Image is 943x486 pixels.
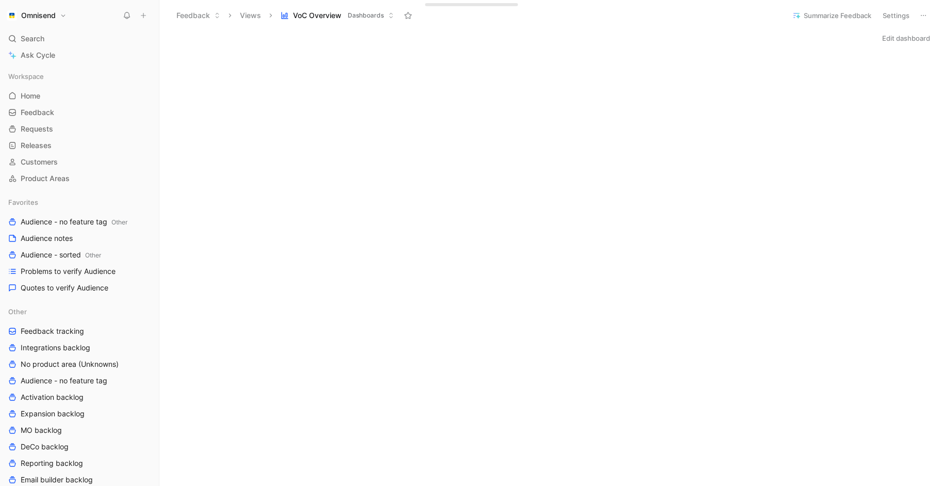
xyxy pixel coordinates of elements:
a: Releases [4,138,155,153]
a: Audience - sortedOther [4,247,155,263]
a: Audience - no feature tag [4,373,155,388]
div: Search [4,31,155,46]
button: Summarize Feedback [788,8,876,23]
span: Search [21,33,44,45]
button: OmnisendOmnisend [4,8,69,23]
span: Releases [21,140,52,151]
a: Integrations backlog [4,340,155,355]
span: Feedback [21,107,54,118]
span: Favorites [8,197,38,207]
span: Dashboards [348,10,384,21]
span: Workspace [8,71,44,82]
span: MO backlog [21,425,62,435]
span: Email builder backlog [21,475,93,485]
span: Problems to verify Audience [21,266,116,277]
span: Expansion backlog [21,409,85,419]
a: Activation backlog [4,390,155,405]
span: Other [85,251,101,259]
span: Ask Cycle [21,49,55,61]
span: VoC Overview [293,10,342,21]
span: Reporting backlog [21,458,83,468]
a: Feedback [4,105,155,120]
a: Ask Cycle [4,47,155,63]
h1: Omnisend [21,11,56,20]
span: Audience - no feature tag [21,217,127,228]
a: No product area (Unknowns) [4,357,155,372]
a: Problems to verify Audience [4,264,155,279]
a: MO backlog [4,423,155,438]
span: Other [111,218,127,226]
img: Omnisend [7,10,17,21]
button: Edit dashboard [877,31,935,45]
a: Feedback tracking [4,323,155,339]
span: Audience - sorted [21,250,101,261]
span: Feedback tracking [21,326,84,336]
span: Audience notes [21,233,73,244]
span: Quotes to verify Audience [21,283,108,293]
span: Customers [21,157,58,167]
a: Requests [4,121,155,137]
span: Home [21,91,40,101]
a: Customers [4,154,155,170]
span: Product Areas [21,173,70,184]
div: Favorites [4,195,155,210]
div: Other [4,304,155,319]
span: DeCo backlog [21,442,69,452]
span: Audience - no feature tag [21,376,107,386]
a: Quotes to verify Audience [4,280,155,296]
div: Workspace [4,69,155,84]
span: Requests [21,124,53,134]
a: Reporting backlog [4,456,155,471]
a: Product Areas [4,171,155,186]
button: Settings [878,8,914,23]
a: DeCo backlog [4,439,155,455]
a: Audience - no feature tagOther [4,214,155,230]
a: Home [4,88,155,104]
span: No product area (Unknowns) [21,359,119,369]
span: Activation backlog [21,392,84,402]
a: Audience notes [4,231,155,246]
button: Feedback [172,8,225,23]
button: Views [235,8,266,23]
span: Integrations backlog [21,343,90,353]
button: VoC OverviewDashboards [276,8,399,23]
span: Other [8,306,27,317]
a: Expansion backlog [4,406,155,422]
